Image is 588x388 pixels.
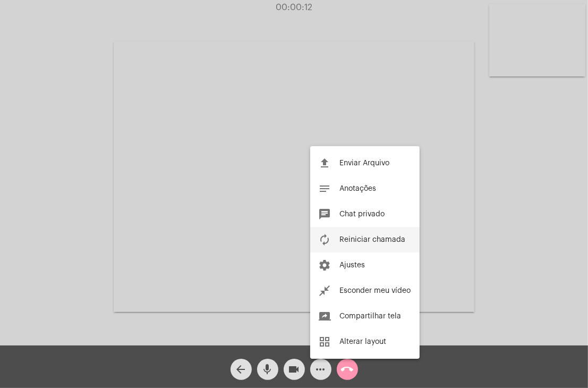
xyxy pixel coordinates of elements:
[340,313,402,320] span: Compartilhar tela
[340,185,377,192] span: Anotações
[340,159,390,167] span: Enviar Arquivo
[319,233,331,246] mat-icon: autorenew
[340,262,365,269] span: Ajustes
[340,287,411,294] span: Esconder meu vídeo
[319,182,331,195] mat-icon: notes
[319,157,331,170] mat-icon: file_upload
[319,284,331,297] mat-icon: close_fullscreen
[340,236,406,243] span: Reiniciar chamada
[319,335,331,348] mat-icon: grid_view
[340,338,387,345] span: Alterar layout
[340,210,385,218] span: Chat privado
[319,310,331,323] mat-icon: screen_share
[319,259,331,272] mat-icon: settings
[319,208,331,221] mat-icon: chat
